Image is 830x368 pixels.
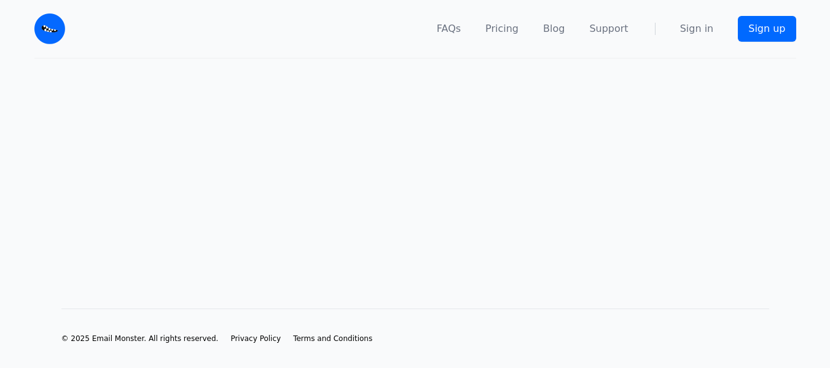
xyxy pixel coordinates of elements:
[485,21,519,36] a: Pricing
[680,21,714,36] a: Sign in
[589,21,628,36] a: Support
[230,334,281,343] a: Privacy Policy
[543,21,565,36] a: Blog
[293,334,372,343] a: Terms and Conditions
[61,334,219,343] li: © 2025 Email Monster. All rights reserved.
[293,334,372,343] span: Terms and Conditions
[230,334,281,343] span: Privacy Policy
[437,21,461,36] a: FAQs
[738,16,796,42] a: Sign up
[34,13,65,44] img: Email Monster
